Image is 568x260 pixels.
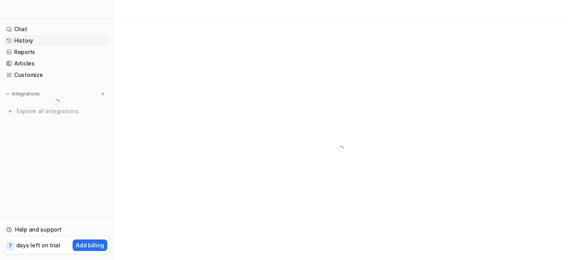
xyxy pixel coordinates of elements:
[3,69,110,80] a: Customize
[3,47,110,58] a: Reports
[9,242,12,249] p: 7
[76,241,104,249] p: Add billing
[3,90,42,98] button: Integrations
[3,224,110,235] a: Help and support
[100,91,106,97] img: menu_add.svg
[5,91,10,97] img: expand menu
[3,58,110,69] a: Articles
[3,35,110,46] a: History
[3,24,110,35] a: Chat
[3,106,110,117] a: Explore all integrations
[16,241,60,249] p: days left on trial
[6,107,14,115] img: explore all integrations
[12,91,40,97] p: Integrations
[73,239,107,251] button: Add billing
[17,105,107,118] span: Explore all integrations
